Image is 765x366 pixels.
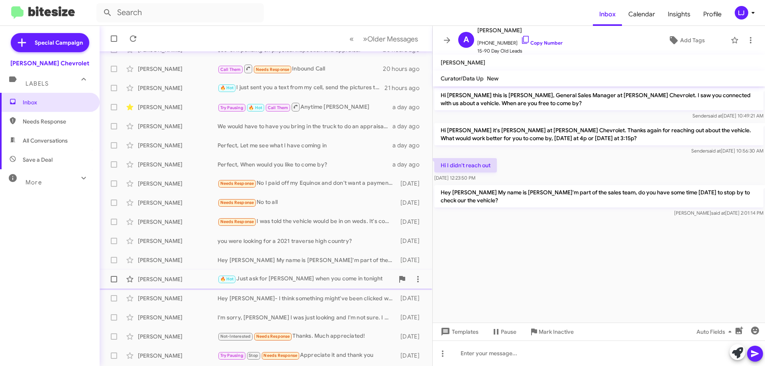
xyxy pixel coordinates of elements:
p: Hi [PERSON_NAME] it's [PERSON_NAME] at [PERSON_NAME] Chevrolet. Thanks again for reaching out abo... [434,123,763,145]
div: [DATE] [396,180,426,188]
div: [DATE] [396,199,426,207]
span: said at [711,210,725,216]
div: [PERSON_NAME] Chevrolet [10,59,89,67]
div: [PERSON_NAME] [138,122,218,130]
div: [PERSON_NAME] [138,333,218,341]
span: Special Campaign [35,39,83,47]
span: Labels [25,80,49,87]
button: Mark Inactive [523,325,580,339]
div: a day ago [392,122,426,130]
div: [PERSON_NAME] [138,199,218,207]
div: a day ago [392,160,426,168]
div: [PERSON_NAME] [138,160,218,168]
span: Not-Interested [220,334,251,339]
span: said at [708,113,722,119]
div: [DATE] [396,237,426,245]
span: Add Tags [680,33,705,47]
div: [PERSON_NAME] [138,180,218,188]
div: [PERSON_NAME] [138,218,218,226]
div: [DATE] [396,294,426,302]
button: Next [358,31,423,47]
div: Hey [PERSON_NAME] My name is [PERSON_NAME]'m part of the sales team, do you have some time [DATE]... [218,256,396,264]
span: Sender [DATE] 10:56:30 AM [691,148,763,154]
nav: Page navigation example [345,31,423,47]
div: Thanks. Much appreciated! [218,332,396,341]
div: [DATE] [396,218,426,226]
span: Mark Inactive [539,325,574,339]
div: [PERSON_NAME] [138,84,218,92]
span: [PERSON_NAME] [441,59,485,66]
div: I just sent you a text from my cell, send the pictures to that number [218,83,384,92]
span: Call Them [268,105,288,110]
div: Perfect, Let me see what I have coming in [218,141,392,149]
span: Try Pausing [220,353,243,358]
span: A [463,33,469,46]
button: Pause [485,325,523,339]
div: Just ask for [PERSON_NAME] when you come in tonight [218,274,394,284]
div: a day ago [392,141,426,149]
span: Pause [501,325,516,339]
span: Save a Deal [23,156,53,164]
span: 🔥 Hot [249,105,262,110]
div: Hey [PERSON_NAME]- I think something might've been clicked when I was on the website for service ... [218,294,396,302]
span: « [349,34,354,44]
a: Calendar [622,3,661,26]
button: Previous [345,31,359,47]
span: Needs Response [256,334,290,339]
span: » [363,34,367,44]
span: 🔥 Hot [220,85,234,90]
span: Sender [DATE] 10:49:21 AM [692,113,763,119]
span: Call Them [220,67,241,72]
a: Special Campaign [11,33,89,52]
span: [PERSON_NAME] [477,25,563,35]
div: No to all [218,198,396,207]
span: Needs Response [220,219,254,224]
span: Needs Response [220,181,254,186]
div: a day ago [392,103,426,111]
div: [PERSON_NAME] [138,141,218,149]
span: More [25,179,42,186]
div: [PERSON_NAME] [138,103,218,111]
div: [PERSON_NAME] [138,237,218,245]
span: Try Pausing [220,105,243,110]
div: [PERSON_NAME] [138,294,218,302]
a: Inbox [593,3,622,26]
span: New [487,75,498,82]
span: Needs Response [256,67,290,72]
div: Appreciate it and thank you [218,351,396,360]
button: Add Tags [645,33,727,47]
div: LJ [735,6,748,20]
span: Auto Fields [696,325,735,339]
span: Needs Response [220,200,254,205]
span: 🔥 Hot [220,276,234,282]
span: [PHONE_NUMBER] [477,35,563,47]
div: [DATE] [396,256,426,264]
div: [PERSON_NAME] [138,275,218,283]
div: [DATE] [396,313,426,321]
button: Templates [433,325,485,339]
p: Hey [PERSON_NAME] My name is [PERSON_NAME]'m part of the sales team, do you have some time [DATE]... [434,185,763,207]
div: 20 hours ago [383,65,426,73]
span: Curator/Data Up [441,75,484,82]
span: [PERSON_NAME] [DATE] 2:01:14 PM [674,210,763,216]
div: [DATE] [396,352,426,360]
span: Stop [249,353,258,358]
a: Copy Number [521,40,563,46]
div: [PERSON_NAME] [138,65,218,73]
div: Inbound Call [218,64,383,74]
a: Profile [697,3,728,26]
div: I was told the vehicle would be in on weds. It's coming from the fulfillment center. [218,217,396,226]
div: Anytime [PERSON_NAME] [218,102,392,112]
span: Inbox [23,98,90,106]
a: Insights [661,3,697,26]
div: 21 hours ago [384,84,426,92]
div: We would have to have you bring in the truck to do an appraisal of the Truck, What day owrks for ... [218,122,392,130]
div: [PERSON_NAME] [138,352,218,360]
span: 15-90 Day Old Leads [477,47,563,55]
span: Needs Response [263,353,297,358]
button: LJ [728,6,756,20]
